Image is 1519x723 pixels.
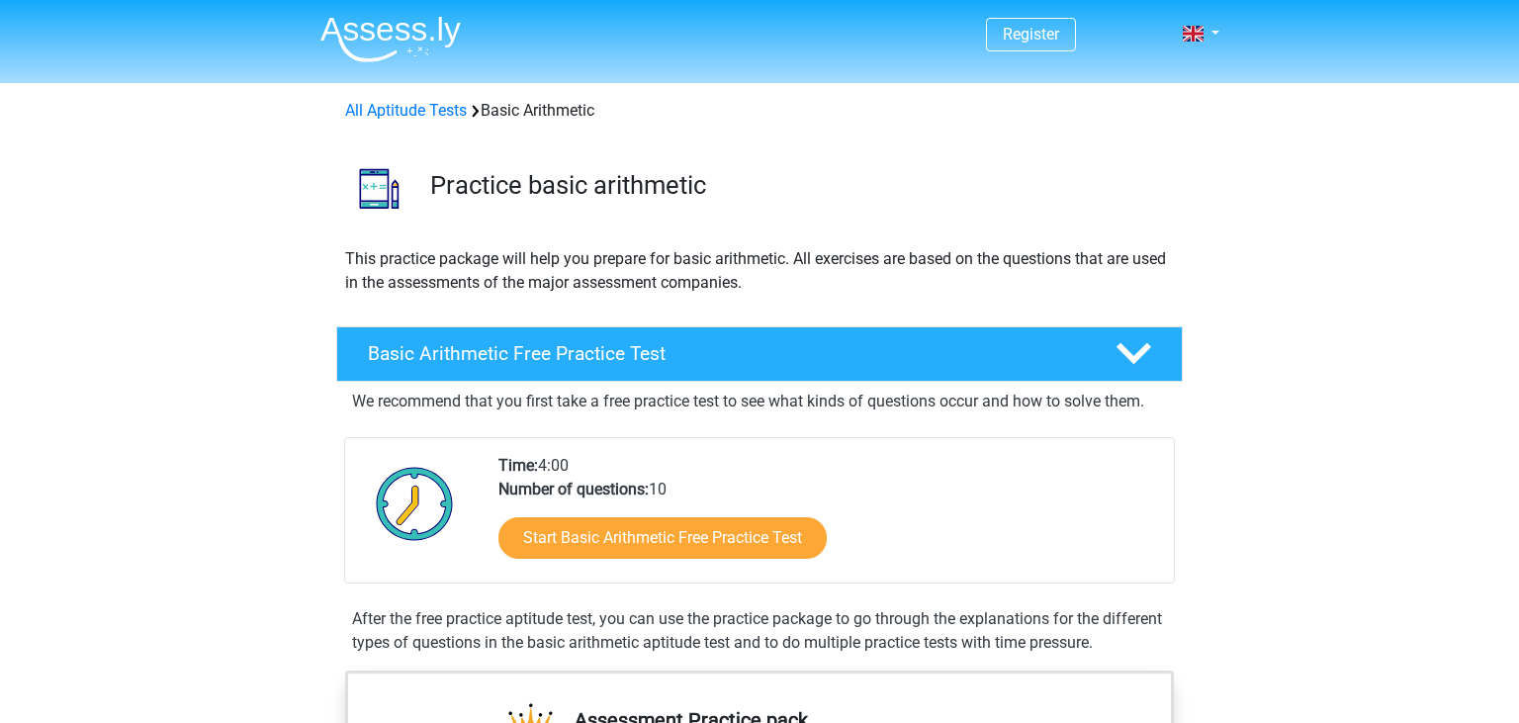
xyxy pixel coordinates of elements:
img: basic arithmetic [337,146,421,230]
p: We recommend that you first take a free practice test to see what kinds of questions occur and ho... [352,390,1167,413]
h4: Basic Arithmetic Free Practice Test [368,342,1084,365]
img: Assessly [320,16,461,62]
h3: Practice basic arithmetic [430,170,1167,201]
div: Basic Arithmetic [337,99,1182,123]
a: All Aptitude Tests [345,101,467,120]
p: This practice package will help you prepare for basic arithmetic. All exercises are based on the ... [345,247,1174,295]
a: Register [1003,25,1059,44]
div: 4:00 10 [484,454,1173,583]
b: Number of questions: [498,480,649,498]
a: Basic Arithmetic Free Practice Test [328,326,1191,382]
a: Start Basic Arithmetic Free Practice Test [498,517,827,559]
b: Time: [498,456,538,475]
div: After the free practice aptitude test, you can use the practice package to go through the explana... [344,607,1175,655]
img: Clock [365,454,465,553]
